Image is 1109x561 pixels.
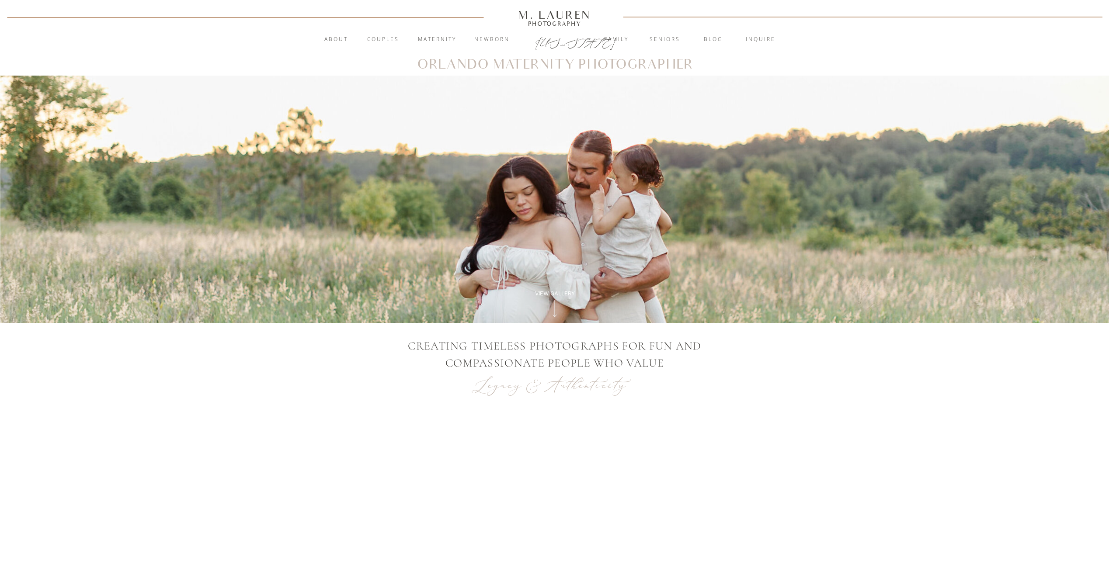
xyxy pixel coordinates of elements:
[475,374,635,396] p: Legacy & Authenticity
[737,35,784,44] a: inquire
[641,35,688,44] a: Seniors
[320,35,353,44] a: About
[360,35,407,44] a: Couples
[406,337,704,371] p: CREATING TIMELESS PHOTOGRAPHS FOR FUN AND COMPASSIONATE PEOPLE WHO VALUE
[469,35,516,44] a: Newborn
[593,35,640,44] a: Family
[416,59,694,71] h1: Orlando Maternity Photographer
[535,36,575,46] a: [US_STATE]
[492,10,617,20] a: M. Lauren
[525,290,585,298] a: View Gallery
[515,21,595,26] a: Photography
[414,35,461,44] a: Maternity
[690,35,737,44] a: blog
